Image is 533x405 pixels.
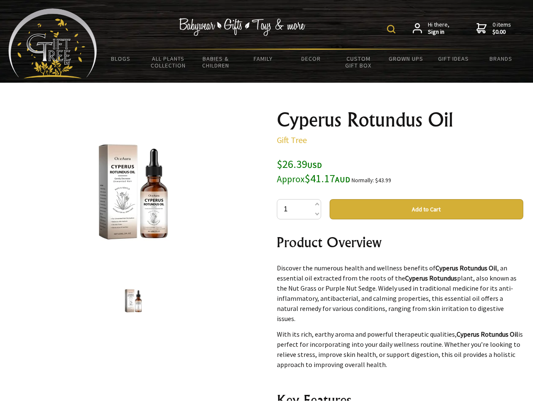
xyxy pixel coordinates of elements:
[430,50,477,67] a: Gift Ideas
[428,28,449,36] strong: Sign in
[277,173,305,185] small: Approx
[277,329,523,370] p: With its rich, earthy aroma and powerful therapeutic qualities, is perfect for incorporating into...
[335,175,350,184] span: AUD
[335,50,382,74] a: Custom Gift Box
[492,28,511,36] strong: $0.00
[277,110,523,130] h1: Cyperus Rotundus Oil
[307,160,322,170] span: USD
[179,18,306,36] img: Babywear - Gifts - Toys & more
[287,50,335,67] a: Decor
[405,274,457,282] strong: Cyperus Rotundus
[477,50,525,67] a: Brands
[330,199,523,219] button: Add to Cart
[117,285,149,317] img: Cyperus Rotundus Oil
[145,50,192,74] a: All Plants Collection
[492,21,511,36] span: 0 items
[428,21,449,36] span: Hi there,
[413,21,449,36] a: Hi there,Sign in
[277,135,307,145] a: Gift Tree
[240,50,287,67] a: Family
[68,126,199,258] img: Cyperus Rotundus Oil
[277,232,523,252] h2: Product Overview
[476,21,511,36] a: 0 items$0.00
[457,330,518,338] strong: Cyperus Rotundus Oil
[97,50,145,67] a: BLOGS
[8,8,97,78] img: Babyware - Gifts - Toys and more...
[382,50,430,67] a: Grown Ups
[436,264,497,272] strong: Cyperus Rotundus Oil
[277,157,350,185] span: $26.39 $41.17
[387,25,395,33] img: product search
[352,177,391,184] small: Normally: $43.99
[192,50,240,74] a: Babies & Children
[277,263,523,324] p: Discover the numerous health and wellness benefits of , an essential oil extracted from the roots...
